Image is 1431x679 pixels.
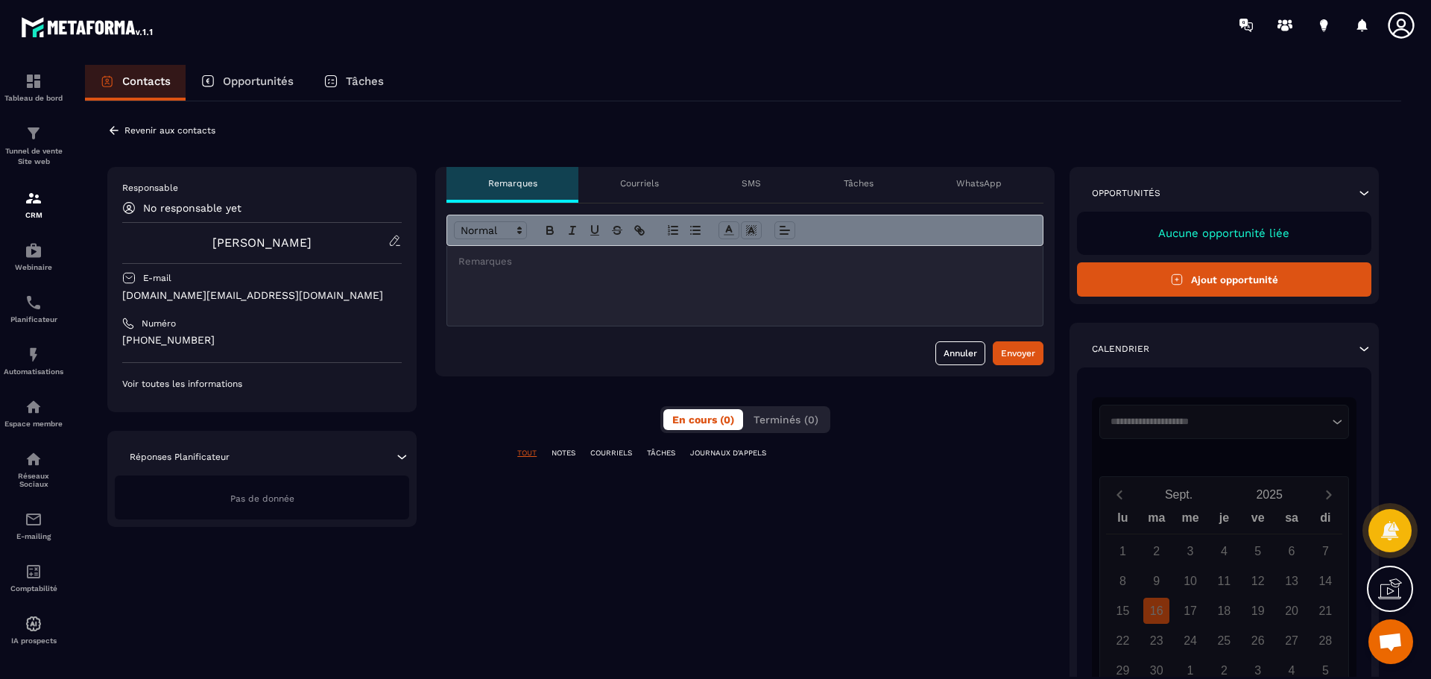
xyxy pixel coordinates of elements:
p: Voir toutes les informations [122,378,402,390]
p: Contacts [122,75,171,88]
button: Envoyer [993,341,1043,365]
p: NOTES [552,448,575,458]
img: scheduler [25,294,42,312]
img: social-network [25,450,42,468]
img: logo [21,13,155,40]
p: JOURNAUX D'APPELS [690,448,766,458]
a: Contacts [85,65,186,101]
p: Comptabilité [4,584,63,593]
p: TÂCHES [647,448,675,458]
img: formation [25,124,42,142]
a: emailemailE-mailing [4,499,63,552]
p: Aucune opportunité liée [1092,227,1356,240]
p: Réponses Planificateur [130,451,230,463]
p: Responsable [122,182,402,194]
p: Réseaux Sociaux [4,472,63,488]
a: Tâches [309,65,399,101]
p: Tâches [844,177,874,189]
img: email [25,511,42,528]
p: Automatisations [4,367,63,376]
div: Ouvrir le chat [1368,619,1413,664]
img: accountant [25,563,42,581]
p: E-mailing [4,532,63,540]
a: schedulerschedulerPlanificateur [4,282,63,335]
span: En cours (0) [672,414,734,426]
a: formationformationTableau de bord [4,61,63,113]
p: SMS [742,177,761,189]
p: COURRIELS [590,448,632,458]
a: social-networksocial-networkRéseaux Sociaux [4,439,63,499]
p: Opportunités [223,75,294,88]
p: No responsable yet [143,202,241,214]
p: Tableau de bord [4,94,63,102]
p: Tunnel de vente Site web [4,146,63,167]
button: Terminés (0) [745,409,827,430]
img: automations [25,346,42,364]
a: [PERSON_NAME] [212,236,312,250]
a: formationformationTunnel de vente Site web [4,113,63,178]
a: accountantaccountantComptabilité [4,552,63,604]
img: formation [25,72,42,90]
a: automationsautomationsWebinaire [4,230,63,282]
img: automations [25,398,42,416]
p: CRM [4,211,63,219]
img: formation [25,189,42,207]
span: Terminés (0) [754,414,818,426]
span: Pas de donnée [230,493,294,504]
img: automations [25,241,42,259]
p: Revenir aux contacts [124,125,215,136]
p: Remarques [488,177,537,189]
p: Courriels [620,177,659,189]
p: E-mail [143,272,171,284]
a: Opportunités [186,65,309,101]
button: En cours (0) [663,409,743,430]
p: Opportunités [1092,187,1160,199]
p: [PHONE_NUMBER] [122,333,402,347]
p: [DOMAIN_NAME][EMAIL_ADDRESS][DOMAIN_NAME] [122,288,402,303]
p: Espace membre [4,420,63,428]
p: WhatsApp [956,177,1002,189]
a: automationsautomationsEspace membre [4,387,63,439]
a: automationsautomationsAutomatisations [4,335,63,387]
p: TOUT [517,448,537,458]
p: Webinaire [4,263,63,271]
button: Annuler [935,341,985,365]
button: Ajout opportunité [1077,262,1371,297]
p: IA prospects [4,637,63,645]
a: formationformationCRM [4,178,63,230]
img: automations [25,615,42,633]
div: Envoyer [1001,346,1035,361]
p: Planificateur [4,315,63,323]
p: Numéro [142,318,176,329]
p: Tâches [346,75,384,88]
p: Calendrier [1092,343,1149,355]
